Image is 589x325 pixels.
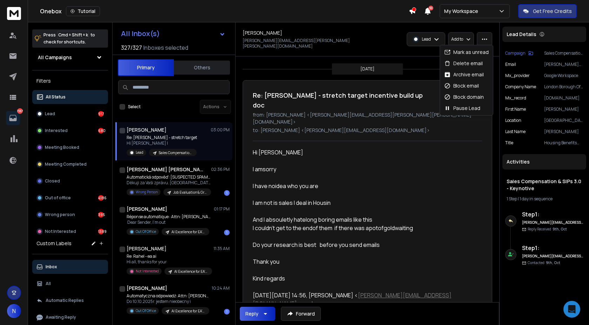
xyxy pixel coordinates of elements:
[98,212,104,217] div: 395
[243,29,282,36] h1: [PERSON_NAME]
[505,50,526,56] p: Campaign
[505,118,521,123] p: location
[127,293,211,299] p: Automatyczna odpowiedź: Attn: [PERSON_NAME] –
[544,84,583,90] p: London Borough Of [PERSON_NAME] Council
[43,32,95,46] p: Press to check for shortcuts.
[127,285,167,292] h1: [PERSON_NAME]
[505,129,526,134] p: Last Name
[444,60,483,67] div: Delete email
[224,230,230,235] div: 1
[451,36,463,42] p: Add to
[444,8,481,15] p: My Workspace
[360,66,374,72] p: [DATE]
[281,307,321,321] button: Forward
[544,140,583,146] p: Housing Benefits Officer
[17,108,23,114] p: 7567
[253,215,458,224] div: And I absouletly hatelong boring emails like this
[520,196,553,202] span: 1 day in sequence
[544,95,583,101] p: [DOMAIN_NAME]
[563,301,580,318] div: Open Intercom Messenger
[46,281,51,286] p: All
[522,254,583,259] h6: [PERSON_NAME][EMAIL_ADDRESS][DOMAIN_NAME]
[507,178,582,192] h1: Sales Compensation & SIPs 3.0 - Keynotive
[444,94,484,101] div: Block domain
[127,166,204,173] h1: [PERSON_NAME] [PERSON_NAME]
[444,82,479,89] div: Block email
[505,95,526,101] p: mx_record
[127,259,211,265] p: Hi all, thanks for your
[253,127,482,134] p: to: [PERSON_NAME] <[PERSON_NAME][EMAIL_ADDRESS][DOMAIN_NAME]>
[253,111,482,125] p: from: [PERSON_NAME] <[PERSON_NAME][EMAIL_ADDRESS][PERSON_NAME][PERSON_NAME][DOMAIN_NAME]>
[544,129,583,134] p: [PERSON_NAME]
[136,189,158,195] p: Wrong Person
[136,269,159,274] p: Not Interested
[45,111,55,117] p: Lead
[553,227,567,231] span: 9th, Oct
[98,229,104,234] div: 1389
[45,161,87,167] p: Meeting Completed
[98,128,104,133] div: 680
[502,154,586,170] div: Activities
[171,229,205,235] p: AI Excellence for EA's - Keynotive
[253,274,458,283] div: Kind regards
[127,140,197,146] p: Hi [PERSON_NAME] I
[211,167,230,172] p: 02:36 PM
[57,31,89,39] span: Cmd + Shift + k
[522,244,583,252] h6: Step 1 :
[243,38,365,49] p: [PERSON_NAME][EMAIL_ADDRESS][PERSON_NAME][PERSON_NAME][DOMAIN_NAME]
[253,148,458,283] div: Hi [PERSON_NAME]
[544,50,583,56] p: Sales Compensation & SIPs 3.0 - Keynotive
[127,254,211,259] p: Re: Rahel - ea ai
[36,240,72,247] h3: Custom Labels
[171,309,205,314] p: AI Excellence for EA's - Keynotive
[214,246,230,251] p: 11:35 AM
[253,165,458,173] div: I amsorry
[46,94,66,100] p: All Status
[522,210,583,219] h6: Step 1 :
[505,84,536,90] p: Company Name
[253,90,435,110] h1: Re: [PERSON_NAME] - stretch target incentive build up doc
[143,43,188,52] h3: Inboxes selected
[214,206,230,212] p: 01:17 PM
[40,6,409,16] div: Onebox
[533,8,572,15] p: Get Free Credits
[136,150,143,155] p: Lead
[98,195,104,201] div: 4186
[253,182,458,190] div: I have noidea who you are
[46,314,76,320] p: Awaiting Reply
[444,105,480,112] div: Pause Lead
[505,62,516,67] p: Email
[174,269,208,274] p: AI Excellence for EA's - Keynotive
[127,135,197,140] p: Re: [PERSON_NAME] - stretch target
[45,128,68,133] p: Interested
[45,195,71,201] p: Out of office
[45,145,79,150] p: Meeting Booked
[444,49,489,56] div: Mark as unread
[505,73,530,78] p: mx_provider
[444,71,484,78] div: Archive email
[127,299,211,304] p: Do 10.10.2025r. jestem nieobecny i
[253,291,458,308] div: [DATE][DATE] 14:56, [PERSON_NAME] < > wrote:
[544,118,583,123] p: [GEOGRAPHIC_DATA], [GEOGRAPHIC_DATA]
[546,260,560,265] span: 9th, Oct
[528,260,560,265] p: Contacted
[224,309,230,314] div: 1
[528,227,567,232] p: Reply Received
[253,224,458,232] div: I couldn't get to the endof them if there was apotofgoldwaiting
[7,304,21,318] span: N
[46,264,57,270] p: Inbox
[45,178,60,184] p: Closed
[127,180,211,186] p: Děkuji za Vaši zprávu. [GEOGRAPHIC_DATA]
[544,62,583,67] p: [PERSON_NAME][EMAIL_ADDRESS][PERSON_NAME][PERSON_NAME][DOMAIN_NAME]
[66,6,100,16] button: Tutorial
[46,298,84,303] p: Automatic Replies
[507,31,536,38] p: Lead Details
[173,190,207,195] p: Job Evaluation & Grades 3.0 - Keynotive
[159,150,192,155] p: Sales Compensation & SIPs 3.0 - Keynotive
[128,104,141,110] label: Select
[245,310,258,317] div: Reply
[127,214,211,220] p: Réponse automatique : Attn: [PERSON_NAME] –
[45,229,76,234] p: Not Interested
[253,241,458,249] div: Do your research is best before you send emails
[121,43,142,52] span: 327 / 327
